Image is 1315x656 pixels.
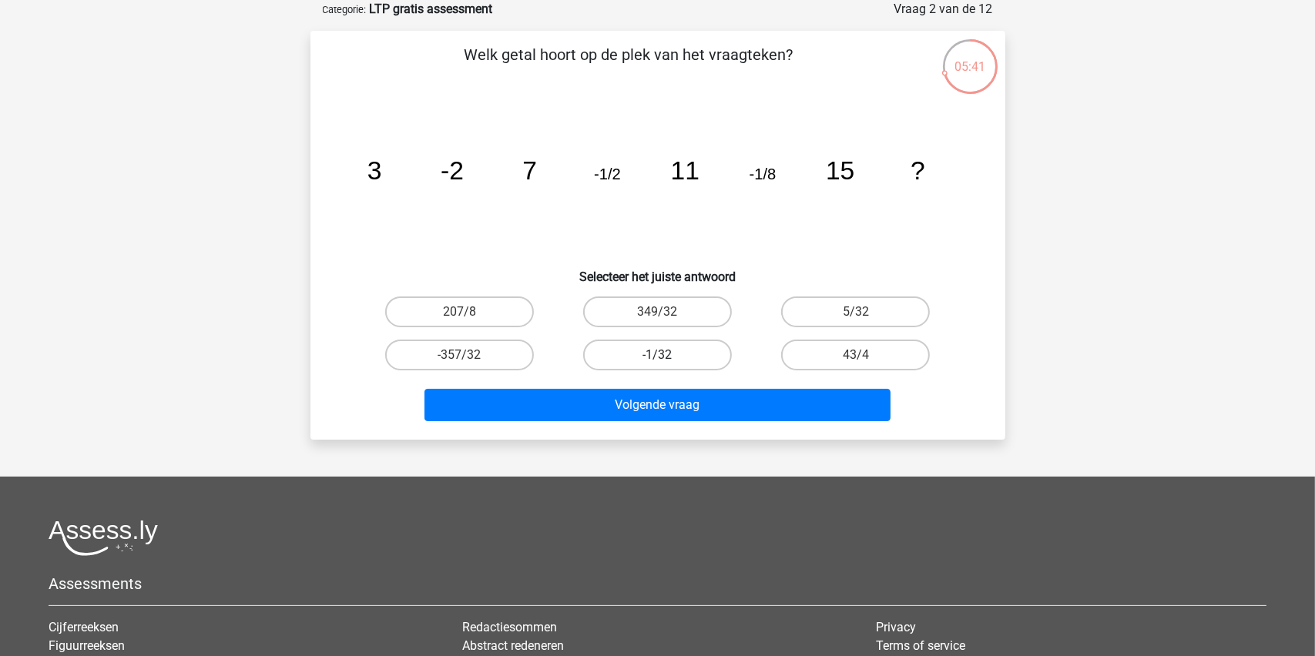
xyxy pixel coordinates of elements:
tspan: -1/2 [594,166,621,182]
button: Volgende vraag [424,389,891,421]
p: Welk getal hoort op de plek van het vraagteken? [335,43,923,89]
tspan: 7 [522,156,537,185]
tspan: 11 [670,156,699,185]
tspan: -1/8 [749,166,776,182]
h5: Assessments [49,574,1266,593]
a: Abstract redeneren [462,638,564,653]
a: Cijferreeksen [49,620,119,634]
a: Terms of service [876,638,965,653]
label: 349/32 [583,296,732,327]
a: Figuurreeksen [49,638,125,653]
a: Privacy [876,620,916,634]
tspan: 3 [367,156,381,185]
strong: LTP gratis assessment [370,2,493,16]
label: 207/8 [385,296,534,327]
label: 43/4 [781,340,930,370]
tspan: -2 [441,156,464,185]
a: Redactiesommen [462,620,557,634]
label: -1/32 [583,340,732,370]
div: 05:41 [941,38,999,76]
tspan: ? [911,156,925,185]
img: Assessly logo [49,520,158,556]
label: 5/32 [781,296,930,327]
small: Categorie: [323,4,367,15]
h6: Selecteer het juiste antwoord [335,257,981,284]
tspan: 15 [826,156,854,185]
label: -357/32 [385,340,534,370]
